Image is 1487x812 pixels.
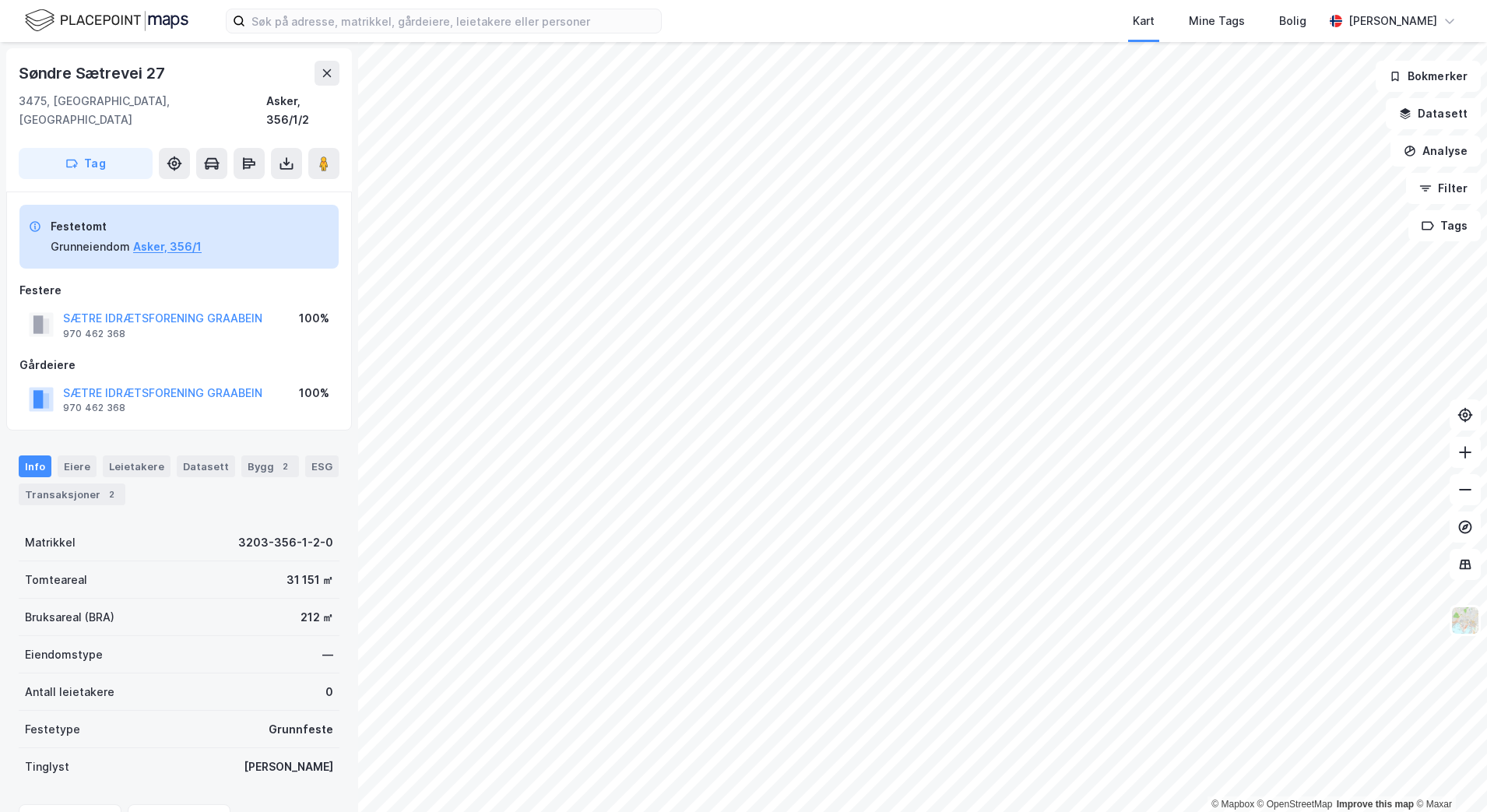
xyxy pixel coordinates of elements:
[1257,799,1333,810] a: OpenStreetMap
[19,483,125,505] div: Transaksjoner
[244,758,333,776] div: [PERSON_NAME]
[19,148,153,179] button: Tag
[1189,12,1245,30] div: Mine Tags
[266,92,339,129] div: Asker, 356/1/2
[19,356,339,374] div: Gårdeiere
[19,61,167,86] div: Søndre Sætrevei 27
[25,683,114,701] div: Antall leietakere
[25,608,114,627] div: Bruksareal (BRA)
[301,608,333,627] div: 212 ㎡
[269,720,333,739] div: Grunnfeste
[1211,799,1254,810] a: Mapbox
[1348,12,1437,30] div: [PERSON_NAME]
[103,455,170,477] div: Leietakere
[25,720,80,739] div: Festetype
[19,92,266,129] div: 3475, [GEOGRAPHIC_DATA], [GEOGRAPHIC_DATA]
[1409,737,1487,812] iframe: Chat Widget
[299,384,329,402] div: 100%
[1406,173,1481,204] button: Filter
[58,455,97,477] div: Eiere
[25,533,76,552] div: Matrikkel
[299,309,329,328] div: 100%
[25,571,87,589] div: Tomteareal
[177,455,235,477] div: Datasett
[277,459,293,474] div: 2
[1409,737,1487,812] div: Kontrollprogram for chat
[104,487,119,502] div: 2
[25,758,69,776] div: Tinglyst
[238,533,333,552] div: 3203-356-1-2-0
[1337,799,1414,810] a: Improve this map
[287,571,333,589] div: 31 151 ㎡
[325,683,333,701] div: 0
[51,217,202,236] div: Festetomt
[1408,210,1481,241] button: Tags
[1133,12,1155,30] div: Kart
[63,402,125,414] div: 970 462 368
[25,7,188,34] img: logo.f888ab2527a4732fd821a326f86c7f29.svg
[51,237,130,256] div: Grunneiendom
[1390,135,1481,167] button: Analyse
[1376,61,1481,92] button: Bokmerker
[1450,606,1480,635] img: Z
[19,455,51,477] div: Info
[241,455,299,477] div: Bygg
[1279,12,1306,30] div: Bolig
[245,9,661,33] input: Søk på adresse, matrikkel, gårdeiere, leietakere eller personer
[1386,98,1481,129] button: Datasett
[305,455,339,477] div: ESG
[19,281,339,300] div: Festere
[63,328,125,340] div: 970 462 368
[133,237,202,256] button: Asker, 356/1
[25,645,103,664] div: Eiendomstype
[322,645,333,664] div: —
